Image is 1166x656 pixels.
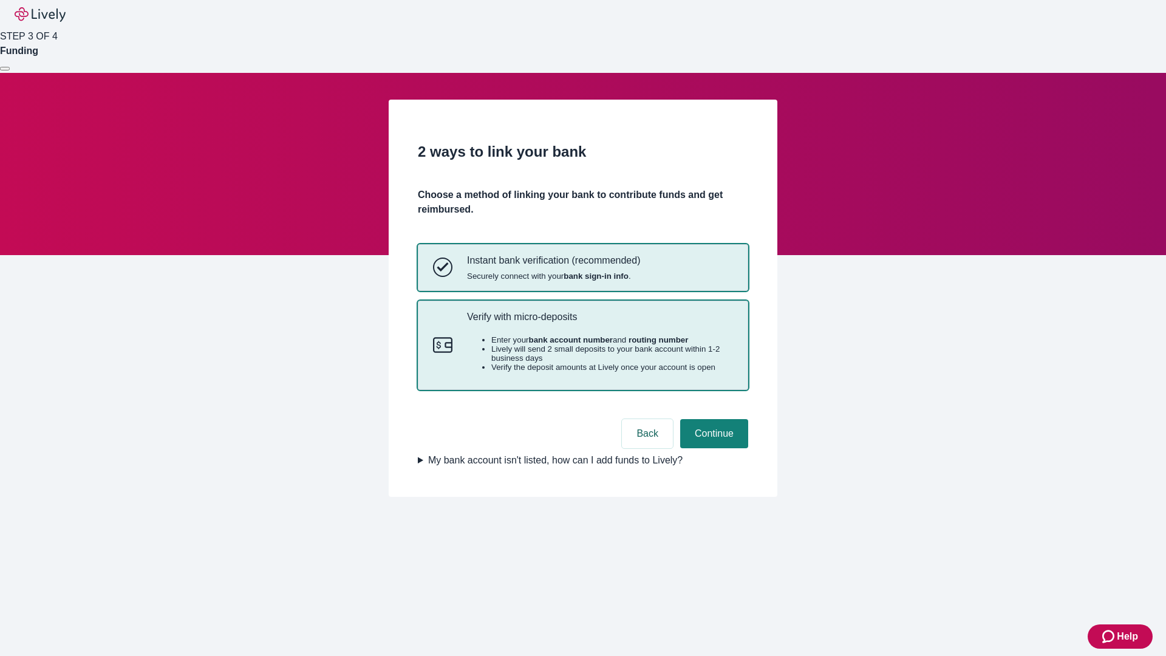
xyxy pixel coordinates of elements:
svg: Zendesk support icon [1102,629,1117,644]
svg: Micro-deposits [433,335,452,355]
button: Micro-depositsVerify with micro-depositsEnter yourbank account numberand routing numberLively wil... [418,301,748,390]
li: Enter your and [491,335,733,344]
strong: bank sign-in info [564,272,629,281]
button: Back [622,419,673,448]
button: Continue [680,419,748,448]
span: Securely connect with your . [467,272,640,281]
button: Zendesk support iconHelp [1088,624,1153,649]
strong: bank account number [529,335,613,344]
li: Lively will send 2 small deposits to your bank account within 1-2 business days [491,344,733,363]
li: Verify the deposit amounts at Lively once your account is open [491,363,733,372]
h4: Choose a method of linking your bank to contribute funds and get reimbursed. [418,188,748,217]
p: Verify with micro-deposits [467,311,733,323]
img: Lively [15,7,66,22]
strong: routing number [629,335,688,344]
svg: Instant bank verification [433,258,452,277]
span: Help [1117,629,1138,644]
summary: My bank account isn't listed, how can I add funds to Lively? [418,453,748,468]
h2: 2 ways to link your bank [418,141,748,163]
button: Instant bank verificationInstant bank verification (recommended)Securely connect with yourbank si... [418,245,748,290]
p: Instant bank verification (recommended) [467,255,640,266]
